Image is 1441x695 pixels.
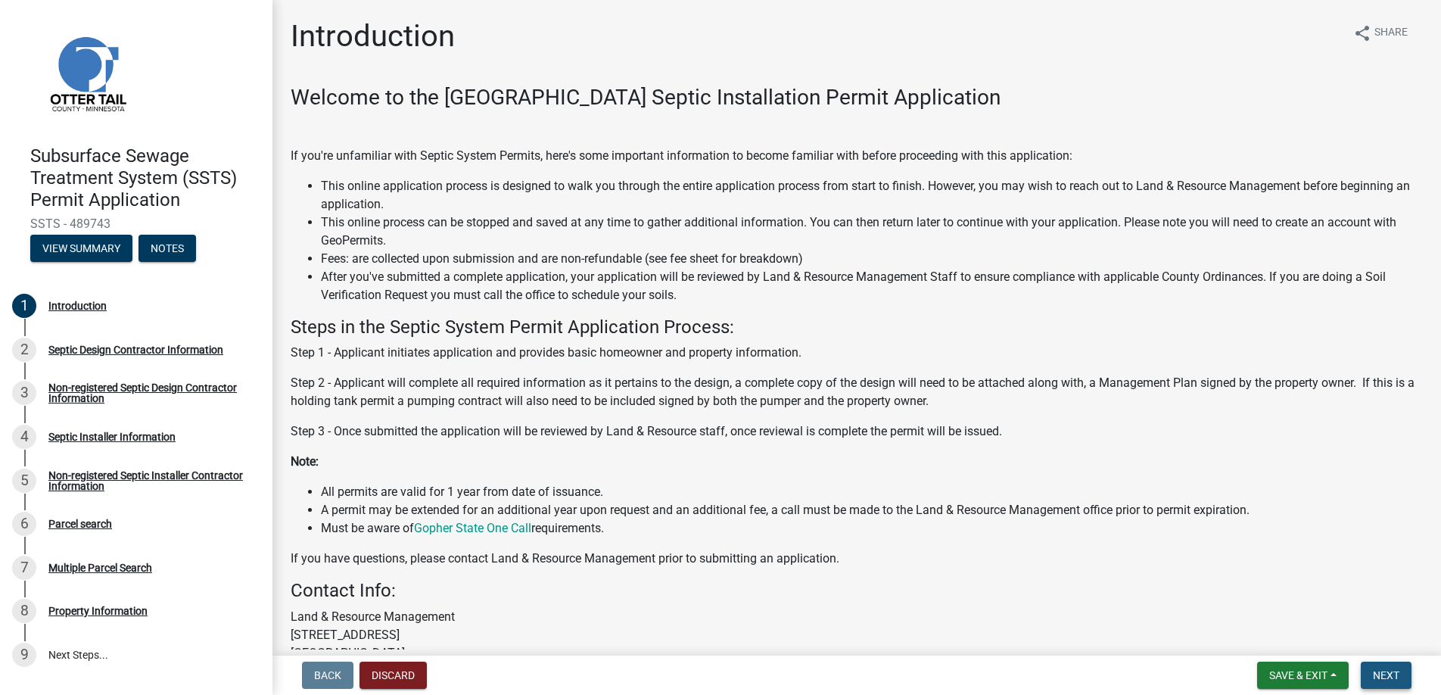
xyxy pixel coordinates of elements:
[138,235,196,262] button: Notes
[30,217,242,231] span: SSTS - 489743
[321,177,1423,213] li: This online application process is designed to walk you through the entire application process fr...
[12,425,36,449] div: 4
[138,244,196,256] wm-modal-confirm: Notes
[291,550,1423,568] p: If you have questions, please contact Land & Resource Management prior to submitting an application.
[291,18,455,55] h1: Introduction
[291,422,1423,441] p: Step 3 - Once submitted the application will be reviewed by Land & Resource staff, once reviewal ...
[1373,669,1399,681] span: Next
[12,643,36,667] div: 9
[1341,18,1420,48] button: shareShare
[12,599,36,623] div: 8
[291,316,1423,338] h4: Steps in the Septic System Permit Application Process:
[291,85,1423,111] h3: Welcome to the [GEOGRAPHIC_DATA] Septic Installation Permit Application
[321,483,1423,501] li: All permits are valid for 1 year from date of issuance.
[48,432,176,442] div: Septic Installer Information
[12,294,36,318] div: 1
[321,519,1423,538] li: Must be aware of requirements.
[1353,24,1371,42] i: share
[30,145,260,210] h4: Subsurface Sewage Treatment System (SSTS) Permit Application
[1361,662,1411,689] button: Next
[302,662,353,689] button: Back
[1257,662,1349,689] button: Save & Exit
[291,374,1423,410] p: Step 2 - Applicant will complete all required information as it pertains to the design, a complet...
[1374,24,1408,42] span: Share
[359,662,427,689] button: Discard
[48,382,248,404] div: Non-registered Septic Design Contractor Information
[291,147,1423,165] p: If you're unfamiliar with Septic System Permits, here's some important information to become fami...
[414,521,531,535] a: Gopher State One Call
[321,213,1423,250] li: This online process can be stopped and saved at any time to gather additional information. You ca...
[291,344,1423,362] p: Step 1 - Applicant initiates application and provides basic homeowner and property information.
[30,244,132,256] wm-modal-confirm: Summary
[12,512,36,536] div: 6
[12,338,36,362] div: 2
[48,563,152,573] div: Multiple Parcel Search
[291,580,1423,602] h4: Contact Info:
[30,16,144,129] img: Otter Tail County, Minnesota
[321,268,1423,304] li: After you've submitted a complete application, your application will be reviewed by Land & Resour...
[48,301,107,311] div: Introduction
[321,501,1423,519] li: A permit may be extended for an additional year upon request and an additional fee, a call must b...
[48,606,148,616] div: Property Information
[1269,669,1327,681] span: Save & Exit
[12,556,36,580] div: 7
[321,250,1423,268] li: Fees: are collected upon submission and are non-refundable (see fee sheet for breakdown)
[30,235,132,262] button: View Summary
[12,469,36,493] div: 5
[48,470,248,491] div: Non-registered Septic Installer Contractor Information
[314,669,341,681] span: Back
[48,344,223,355] div: Septic Design Contractor Information
[48,519,112,529] div: Parcel search
[12,381,36,405] div: 3
[291,454,319,469] strong: Note:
